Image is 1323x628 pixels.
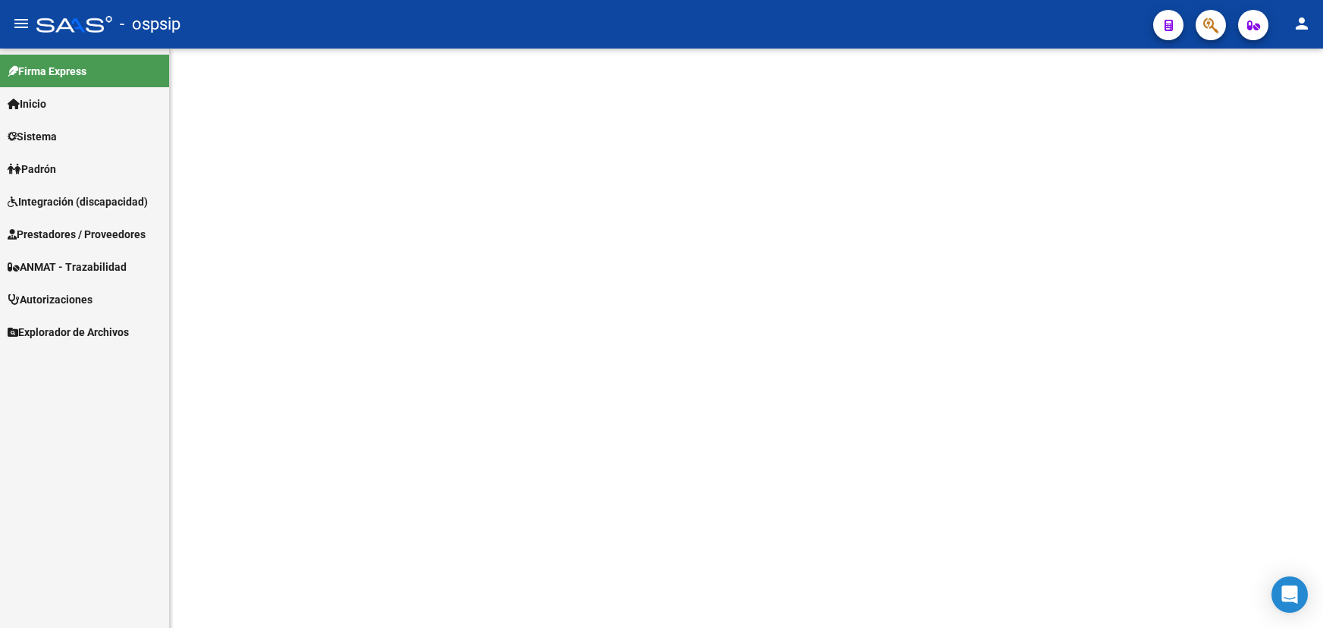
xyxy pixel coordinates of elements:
[8,128,57,145] span: Sistema
[1293,14,1311,33] mat-icon: person
[8,193,148,210] span: Integración (discapacidad)
[8,324,129,341] span: Explorador de Archivos
[8,96,46,112] span: Inicio
[8,161,56,177] span: Padrón
[8,226,146,243] span: Prestadores / Proveedores
[1271,576,1308,613] div: Open Intercom Messenger
[12,14,30,33] mat-icon: menu
[8,259,127,275] span: ANMAT - Trazabilidad
[8,291,92,308] span: Autorizaciones
[120,8,180,41] span: - ospsip
[8,63,86,80] span: Firma Express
